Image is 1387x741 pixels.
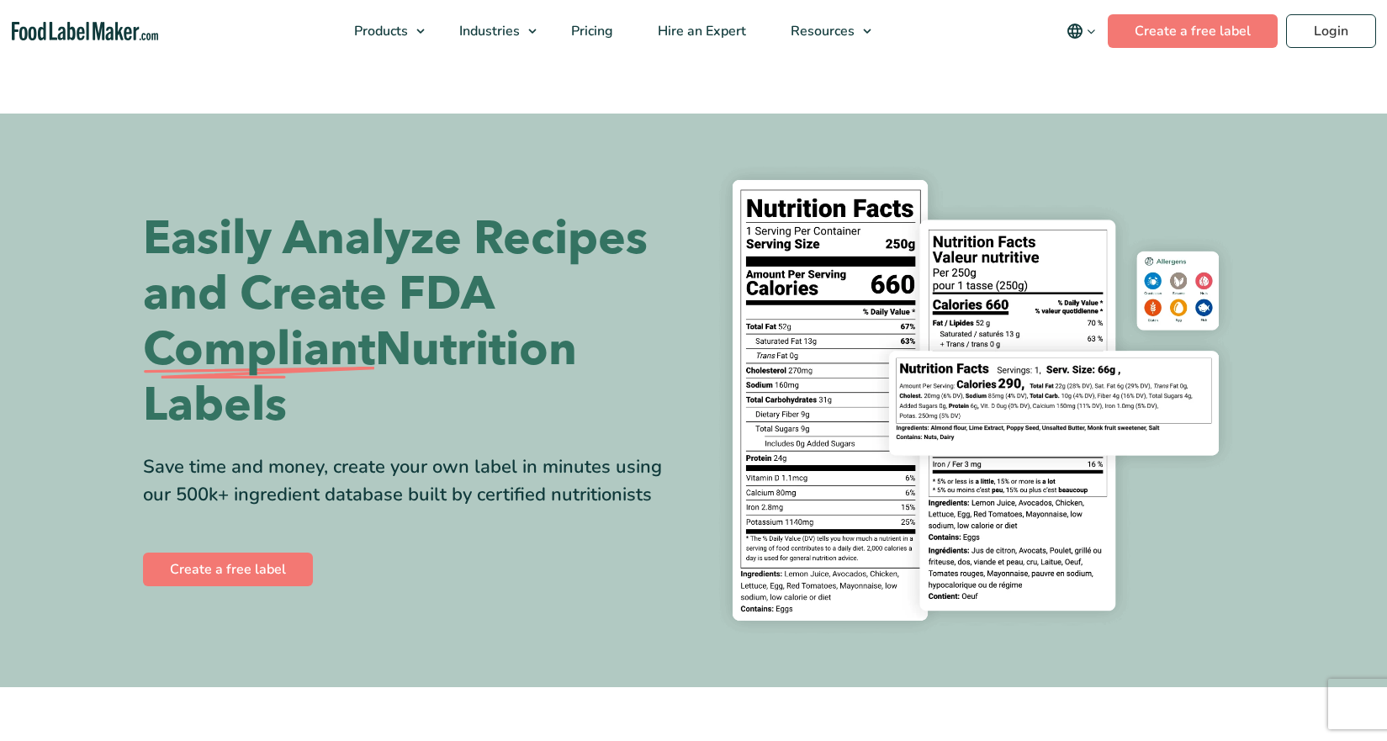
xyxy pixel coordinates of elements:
a: Login [1286,14,1376,48]
span: Pricing [566,22,615,40]
span: Resources [786,22,856,40]
span: Products [349,22,410,40]
h1: Easily Analyze Recipes and Create FDA Nutrition Labels [143,211,681,433]
a: Create a free label [143,553,313,586]
span: Compliant [143,322,375,378]
span: Hire an Expert [653,22,748,40]
div: Save time and money, create your own label in minutes using our 500k+ ingredient database built b... [143,453,681,509]
span: Industries [454,22,521,40]
a: Create a free label [1108,14,1278,48]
